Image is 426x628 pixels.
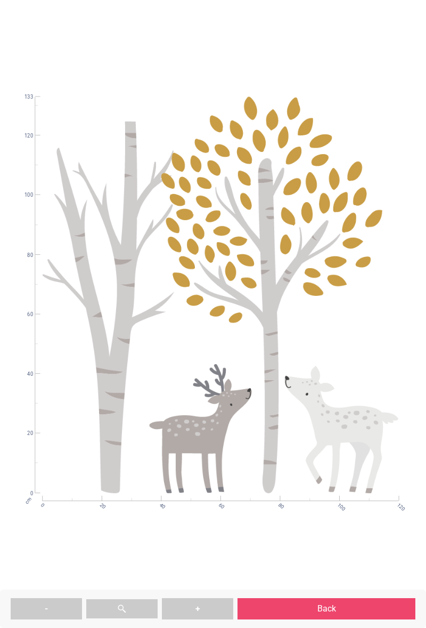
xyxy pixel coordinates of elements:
[24,496,32,504] span: cm
[14,430,33,437] span: 20
[98,502,103,507] span: 20
[14,371,33,378] span: 40
[237,598,415,619] button: Back
[14,252,33,259] span: 80
[158,502,163,507] span: 40
[11,598,82,619] button: -
[162,598,233,619] button: +
[117,604,127,614] img: zoom
[395,502,400,507] span: 120
[336,502,341,507] span: 100
[14,490,33,497] span: 0
[14,94,33,101] span: 133
[14,133,33,140] span: 120
[217,502,223,507] span: 60
[14,192,33,199] span: 100
[39,502,44,507] span: 0
[276,502,282,507] span: 80
[14,311,33,318] span: 60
